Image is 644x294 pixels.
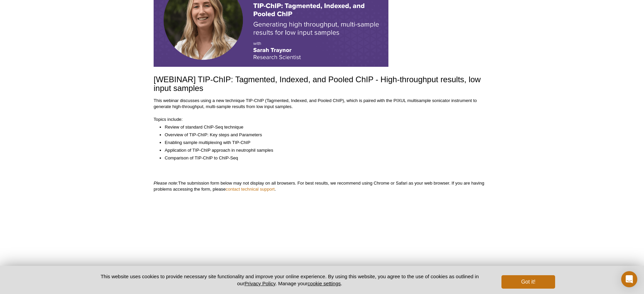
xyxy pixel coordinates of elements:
[501,275,555,289] button: Got it!
[245,281,275,286] a: Privacy Policy
[165,124,484,130] li: Review of standard ChIP-Seq technique
[226,187,275,192] a: contact technical support
[154,75,490,94] h1: [WEBINAR] TIP-ChIP: Tagmented, Indexed, and Pooled ChIP - High-throughput results, low input samples
[89,273,490,287] p: This website uses cookies to provide necessary site functionality and improve your online experie...
[165,140,484,146] li: Enabling sample multiplexing with TIP-ChIP
[154,98,490,110] p: This webinar discusses using a new technique TIP-ChIP (Tagmented, Indexed, and Pooled ChIP), whic...
[165,132,484,138] li: Overview of TIP-ChIP: Key steps and Parameters
[165,155,484,161] li: Comparison of TIP-ChIP to ChIP-Seq
[154,116,490,122] p: Topics include:
[154,181,178,186] em: Please note:
[154,180,490,192] p: The submission form below may not display on all browsers. For best results, we recommend using C...
[621,271,637,287] div: Open Intercom Messenger
[308,281,341,286] button: cookie settings
[165,147,484,153] li: Application of TIP-ChIP approach in neutrophil samples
